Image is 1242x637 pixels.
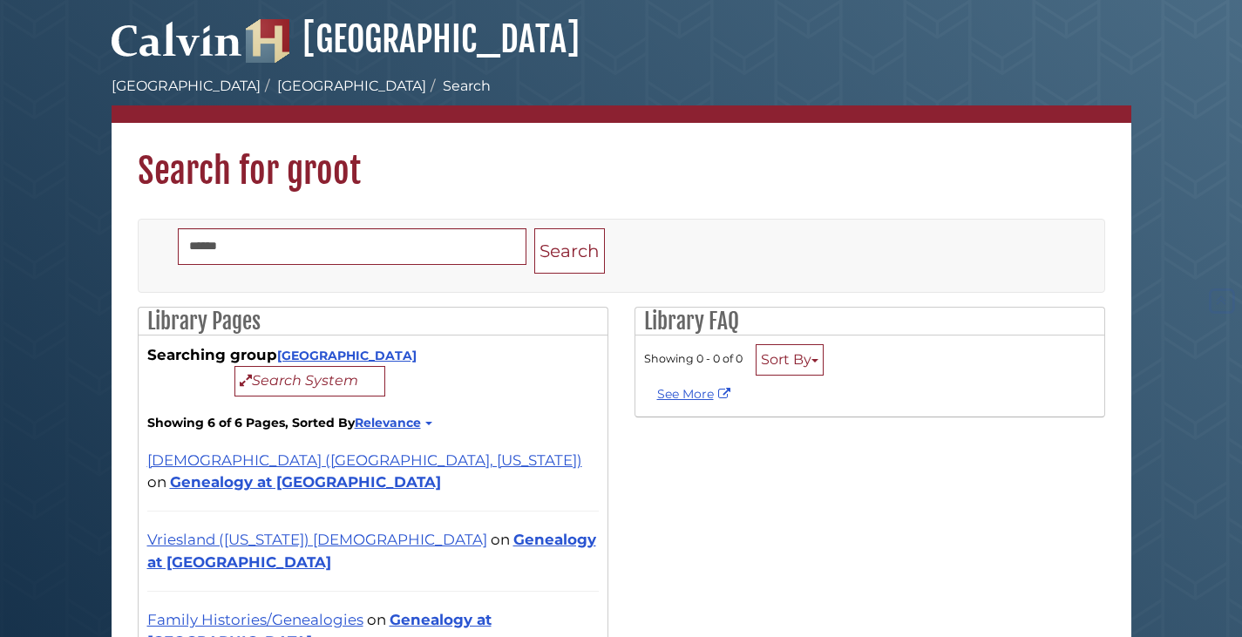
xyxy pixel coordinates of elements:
[635,308,1104,335] h2: Library FAQ
[147,531,487,548] a: Vriesland ([US_STATE]) [DEMOGRAPHIC_DATA]
[756,344,824,376] button: Sort By
[170,473,441,491] a: Genealogy at [GEOGRAPHIC_DATA]
[246,17,580,61] a: [GEOGRAPHIC_DATA]
[147,451,582,469] a: [DEMOGRAPHIC_DATA] ([GEOGRAPHIC_DATA], [US_STATE])
[112,40,242,56] a: Calvin University
[246,19,289,63] img: Hekman Library Logo
[367,611,386,628] span: on
[426,76,491,97] li: Search
[112,123,1131,193] h1: Search for groot
[112,76,1131,123] nav: breadcrumb
[112,78,261,94] a: [GEOGRAPHIC_DATA]
[644,352,743,365] span: Showing 0 - 0 of 0
[234,366,385,396] button: Search System
[657,386,735,402] a: See More
[112,14,242,63] img: Calvin
[534,228,605,274] button: Search
[277,348,417,363] a: [GEOGRAPHIC_DATA]
[355,415,430,430] a: Relevance
[147,414,599,432] strong: Showing 6 of 6 Pages, Sorted By
[277,78,426,94] a: [GEOGRAPHIC_DATA]
[147,531,596,570] a: Genealogy at [GEOGRAPHIC_DATA]
[147,344,599,396] div: Searching group
[147,611,363,628] a: Family Histories/Genealogies
[139,308,607,335] h2: Library Pages
[491,531,510,548] span: on
[147,473,166,491] span: on
[1205,294,1238,309] a: Back to Top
